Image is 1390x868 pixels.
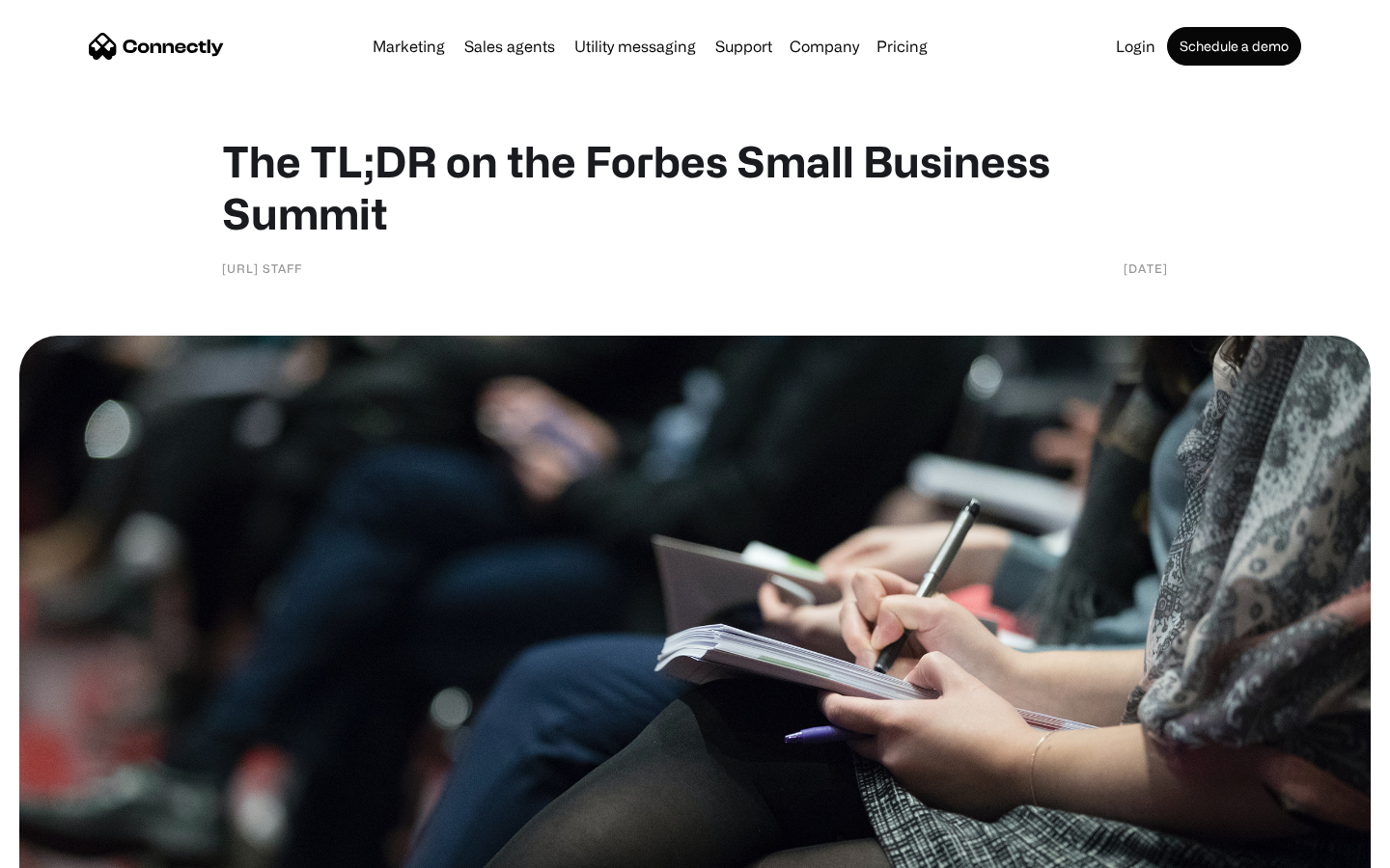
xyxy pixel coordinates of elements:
[39,834,116,861] ul: Language list
[19,834,116,861] aside: Language selected: English
[1167,27,1301,66] a: Schedule a demo
[222,258,302,278] div: [URL] Staff
[869,39,935,54] a: Pricing
[567,39,704,54] a: Utility messaging
[708,39,780,54] a: Support
[222,135,1168,239] h1: The TL;DR on the Forbes Small Business Summit
[365,39,453,54] a: Marketing
[457,39,563,54] a: Sales agents
[790,33,859,60] div: Company
[1108,39,1163,54] a: Login
[1124,258,1168,278] div: [DATE]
